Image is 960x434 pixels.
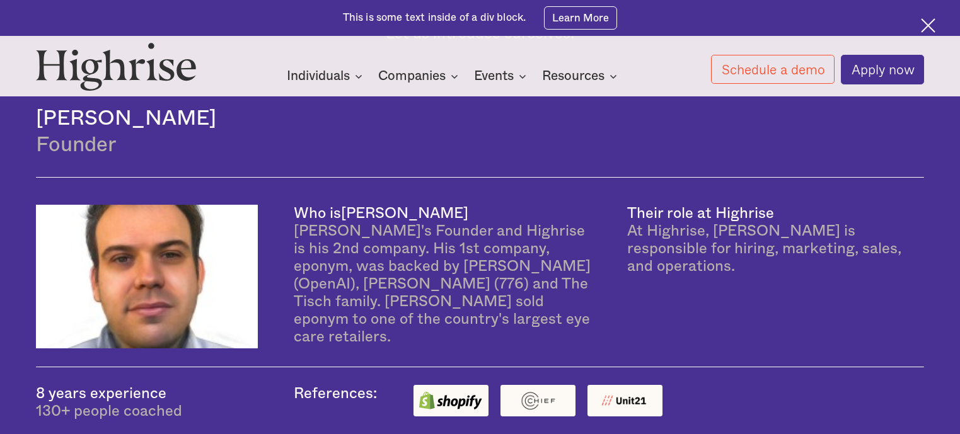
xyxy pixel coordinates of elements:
[36,403,258,420] div: 130+ people coached
[544,6,618,29] a: Learn More
[627,206,774,221] div: Their role at Highrise
[474,69,514,84] div: Events
[343,11,526,25] div: This is some text inside of a div block.
[542,69,604,84] div: Resources
[36,131,924,159] div: Founder
[711,55,835,84] a: Schedule a demo
[294,385,377,420] div: References:
[36,106,924,131] h4: [PERSON_NAME]
[841,55,924,84] a: Apply now
[474,69,530,84] div: Events
[627,222,924,275] div: At Highrise, [PERSON_NAME] is responsible for hiring, marketing, sales, and operations.
[378,69,446,84] div: Companies
[378,69,462,84] div: Companies
[294,206,341,221] div: Who is
[921,18,935,33] img: Cross icon
[287,69,366,84] div: Individuals
[36,385,258,403] div: 8 years experience
[542,69,621,84] div: Resources
[287,69,350,84] div: Individuals
[36,42,197,91] img: Highrise logo
[294,222,591,346] div: [PERSON_NAME]'s Founder and Highrise is his 2nd company. His 1st company, eponym, was backed by [...
[341,206,468,221] div: [PERSON_NAME]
